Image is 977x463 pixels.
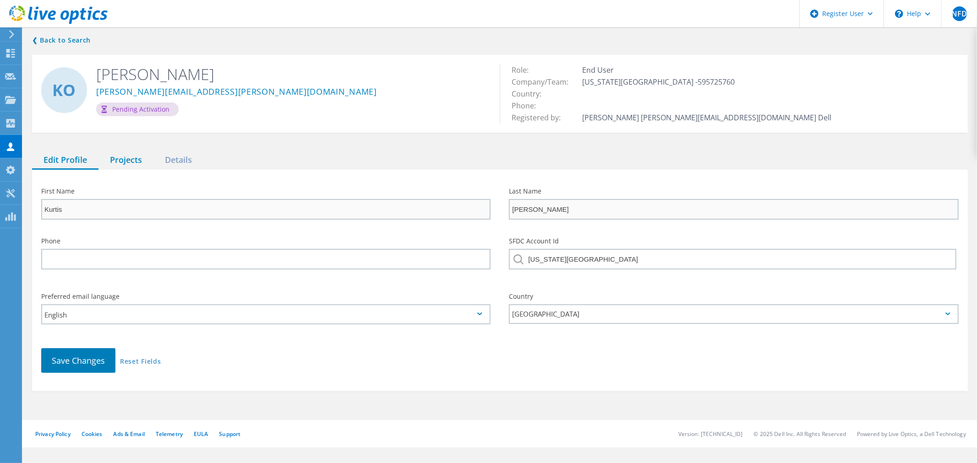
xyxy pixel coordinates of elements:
[41,238,491,244] label: Phone
[32,35,91,46] a: Back to search
[41,293,491,300] label: Preferred email language
[512,77,578,87] span: Company/Team:
[114,430,145,438] a: Ads & Email
[9,19,108,26] a: Live Optics Dashboard
[512,89,551,99] span: Country:
[52,355,105,366] span: Save Changes
[35,430,71,438] a: Privacy Policy
[98,151,153,170] div: Projects
[580,112,834,124] td: [PERSON_NAME] [PERSON_NAME][EMAIL_ADDRESS][DOMAIN_NAME] Dell
[194,430,208,438] a: EULA
[509,238,958,244] label: SFDC Account Id
[53,82,76,98] span: KO
[582,77,744,87] span: [US_STATE][GEOGRAPHIC_DATA] -595725760
[895,10,903,18] svg: \n
[509,304,958,324] div: [GEOGRAPHIC_DATA]
[857,430,966,438] li: Powered by Live Optics, a Dell Technology
[509,293,958,300] label: Country
[580,64,834,76] td: End User
[32,151,98,170] div: Edit Profile
[512,65,538,75] span: Role:
[951,10,967,17] span: NFD
[96,102,179,116] div: Pending Activation
[512,113,570,123] span: Registered by:
[678,430,743,438] li: Version: [TECHNICAL_ID]
[509,188,958,194] label: Last Name
[82,430,103,438] a: Cookies
[754,430,846,438] li: © 2025 Dell Inc. All Rights Reserved
[96,87,377,97] a: [PERSON_NAME][EMAIL_ADDRESS][PERSON_NAME][DOMAIN_NAME]
[120,358,161,366] a: Reset Fields
[512,101,545,111] span: Phone:
[41,348,115,373] button: Save Changes
[41,188,491,194] label: First Name
[153,151,203,170] div: Details
[156,430,183,438] a: Telemetry
[219,430,240,438] a: Support
[96,64,486,84] h2: [PERSON_NAME]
